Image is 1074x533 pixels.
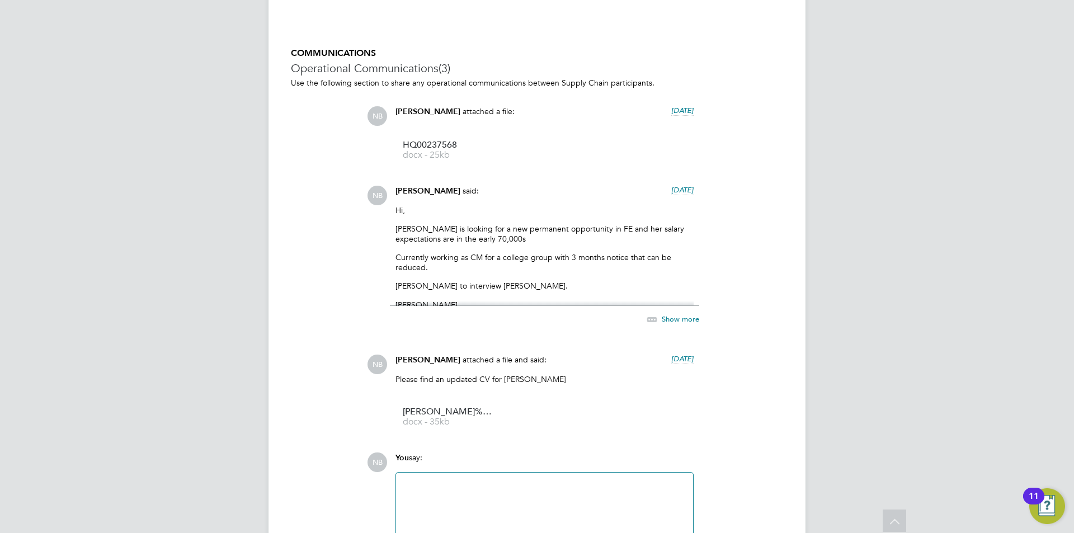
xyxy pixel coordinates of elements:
span: [DATE] [671,106,694,115]
div: 11 [1029,496,1039,511]
span: said: [463,186,479,196]
div: say: [395,452,694,472]
p: Currently working as CM for a college group with 3 months notice that can be reduced. [395,252,694,272]
button: Open Resource Center, 11 new notifications [1029,488,1065,524]
span: [PERSON_NAME] [395,107,460,116]
span: attached a file and said: [463,355,547,365]
span: docx - 25kb [403,151,492,159]
p: [PERSON_NAME] to interview [PERSON_NAME]. [395,281,694,291]
span: (3) [439,61,450,76]
span: [DATE] [671,354,694,364]
h5: COMMUNICATIONS [291,48,783,59]
span: docx - 35kb [403,418,492,426]
span: attached a file: [463,106,515,116]
p: [PERSON_NAME] [395,300,694,310]
span: NB [368,186,387,205]
span: [PERSON_NAME] [395,186,460,196]
a: [PERSON_NAME]%20-%20HQ00237568 docx - 35kb [403,408,492,426]
span: [DATE] [671,185,694,195]
span: [PERSON_NAME] [395,355,460,365]
span: NB [368,452,387,472]
span: NB [368,355,387,374]
span: [PERSON_NAME]%20-%20HQ00237568 [403,408,492,416]
p: Use the following section to share any operational communications between Supply Chain participants. [291,78,783,88]
p: [PERSON_NAME] is looking for a new permanent opportunity in FE and her salary expectations are in... [395,224,694,244]
p: Hi, [395,205,694,215]
p: Please find an updated CV for [PERSON_NAME] [395,374,694,384]
span: You [395,453,409,463]
span: NB [368,106,387,126]
a: HQ00237568 docx - 25kb [403,141,492,159]
span: Show more [662,314,699,323]
h3: Operational Communications [291,61,783,76]
span: HQ00237568 [403,141,492,149]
